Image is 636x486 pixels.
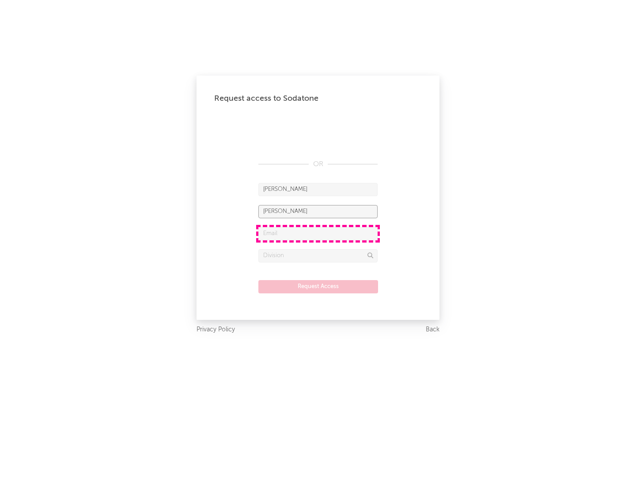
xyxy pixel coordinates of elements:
[258,280,378,293] button: Request Access
[258,159,378,170] div: OR
[426,324,439,335] a: Back
[197,324,235,335] a: Privacy Policy
[214,93,422,104] div: Request access to Sodatone
[258,205,378,218] input: Last Name
[258,227,378,240] input: Email
[258,183,378,196] input: First Name
[258,249,378,262] input: Division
